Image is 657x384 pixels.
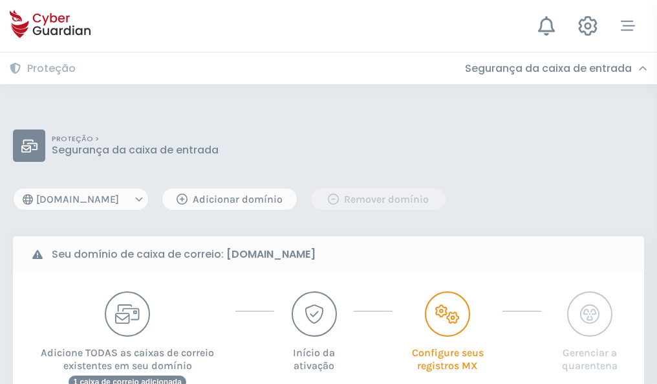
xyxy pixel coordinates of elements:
div: Remover domínio [321,192,436,207]
p: Gerenciar a quarentena [554,337,625,372]
button: Adicionar domínio [162,188,297,210]
button: Remover domínio [310,188,446,210]
button: Início da ativação [287,291,340,372]
div: Segurança da caixa de entrada [465,62,647,75]
p: Segurança da caixa de entrada [52,144,219,157]
strong: [DOMAIN_NAME] [226,247,316,262]
div: Adicionar domínio [172,192,287,207]
p: Configure seus registros MX [405,337,490,372]
p: PROTEÇÃO > [52,135,219,144]
button: Configure seus registros MX [405,291,490,372]
p: Início da ativação [287,337,340,372]
h3: Proteção [27,62,76,75]
button: Gerenciar a quarentena [554,291,625,372]
h3: Segurança da caixa de entrada [465,62,632,75]
b: Seu domínio de caixa de correio: [52,247,316,262]
p: Adicione TODAS as caixas de correio existentes em seu domínio [32,337,222,372]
